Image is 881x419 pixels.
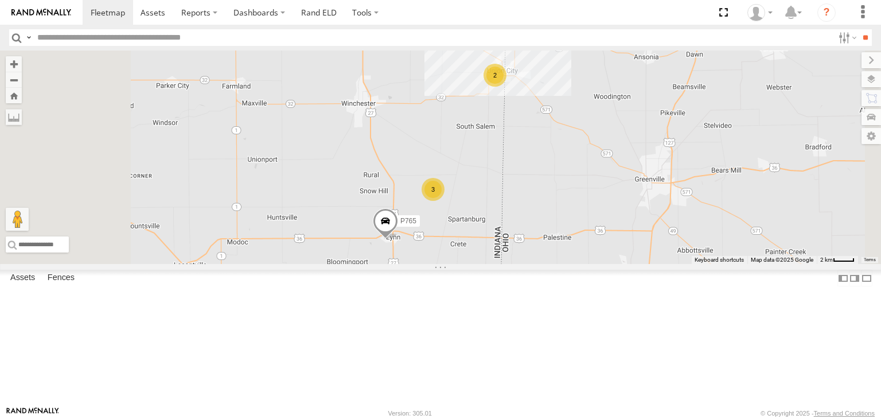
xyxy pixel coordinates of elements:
[814,410,875,417] a: Terms and Conditions
[817,256,858,264] button: Map Scale: 2 km per 34 pixels
[864,258,876,262] a: Terms
[834,29,859,46] label: Search Filter Options
[6,88,22,103] button: Zoom Home
[5,270,41,286] label: Assets
[6,72,22,88] button: Zoom out
[861,270,872,286] label: Hide Summary Table
[400,217,416,225] span: P765
[484,64,506,87] div: 2
[820,257,833,263] span: 2 km
[422,178,445,201] div: 3
[11,9,71,17] img: rand-logo.svg
[24,29,33,46] label: Search Query
[817,3,836,22] i: ?
[6,56,22,72] button: Zoom in
[849,270,860,286] label: Dock Summary Table to the Right
[761,410,875,417] div: © Copyright 2025 -
[42,270,80,286] label: Fences
[743,4,777,21] div: Simon Martin
[861,128,881,144] label: Map Settings
[695,256,744,264] button: Keyboard shortcuts
[837,270,849,286] label: Dock Summary Table to the Left
[6,109,22,125] label: Measure
[388,410,432,417] div: Version: 305.01
[6,408,59,419] a: Visit our Website
[751,257,813,263] span: Map data ©2025 Google
[6,208,29,231] button: Drag Pegman onto the map to open Street View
